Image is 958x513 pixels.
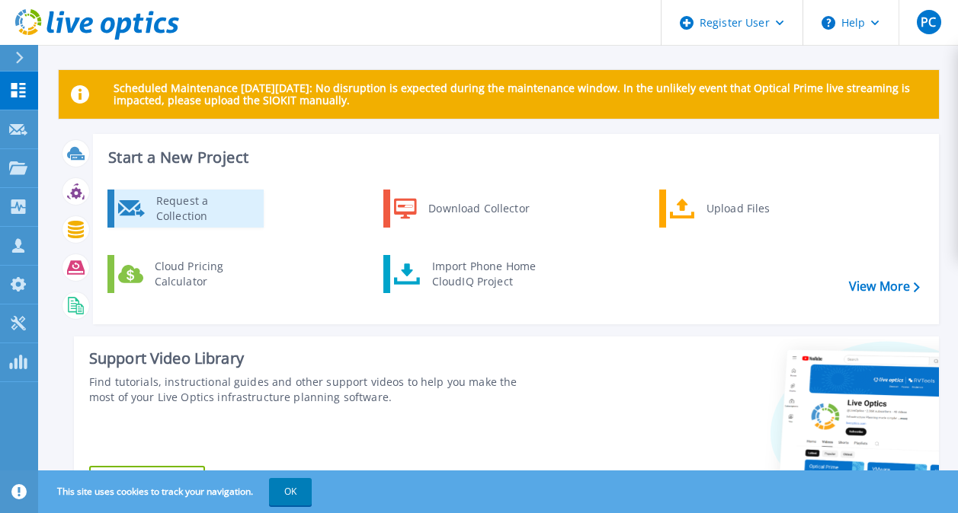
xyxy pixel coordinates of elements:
[89,349,539,368] div: Support Video Library
[699,193,812,224] div: Upload Files
[89,374,539,405] div: Find tutorials, instructional guides and other support videos to help you make the most of your L...
[147,259,260,289] div: Cloud Pricing Calculator
[383,190,540,228] a: Download Collector
[107,190,264,228] a: Request a Collection
[107,255,264,293] a: Cloud Pricing Calculator
[114,82,927,107] p: Scheduled Maintenance [DATE][DATE]: No disruption is expected during the maintenance window. In t...
[921,16,936,28] span: PC
[149,193,260,224] div: Request a Collection
[89,466,205,496] a: Explore Now!
[425,259,543,289] div: Import Phone Home CloudIQ Project
[849,279,920,294] a: View More
[269,478,312,505] button: OK
[659,190,815,228] a: Upload Files
[421,193,536,224] div: Download Collector
[108,149,919,166] h3: Start a New Project
[42,478,312,505] span: This site uses cookies to track your navigation.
